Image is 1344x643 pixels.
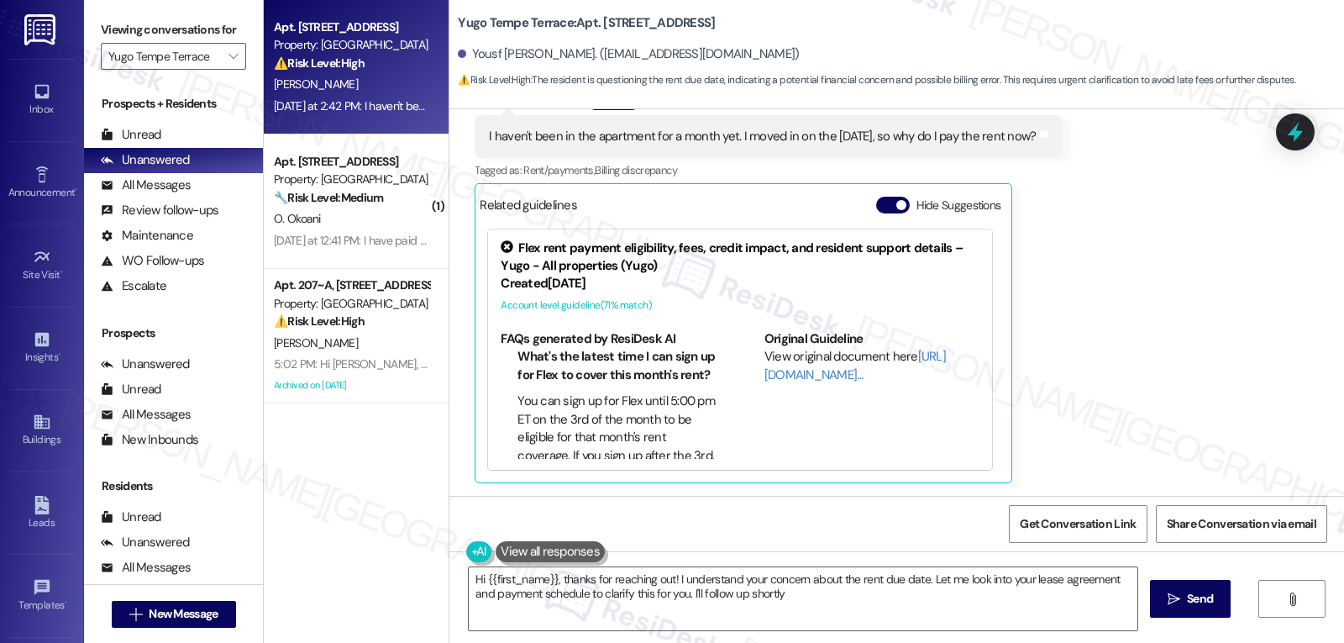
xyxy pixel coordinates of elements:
[1020,515,1136,533] span: Get Conversation Link
[272,375,431,396] div: Archived on [DATE]
[60,266,63,278] span: •
[595,163,677,177] span: Billing discrepancy
[101,227,193,245] div: Maintenance
[101,252,204,270] div: WO Follow-ups
[228,50,238,63] i: 
[764,348,980,384] div: View original document here
[458,71,1295,89] span: : The resident is questioning the rent due date, indicating a potential financial concern and pos...
[101,277,166,295] div: Escalate
[101,17,246,43] label: Viewing conversations for
[501,297,979,314] div: Account level guideline ( 71 % match)
[274,233,497,248] div: [DATE] at 12:41 PM: I have paid my rent. Thanks
[517,348,717,384] li: What's the latest time I can sign up for Flex to cover this month's rent?
[517,393,717,501] li: You can sign up for Flex until 5:00 pm ET on the 3rd of the month to be eligible for that month's...
[274,55,365,71] strong: ⚠️ Risk Level: High
[101,509,161,526] div: Unread
[101,151,190,169] div: Unanswered
[274,171,429,188] div: Property: [GEOGRAPHIC_DATA]
[8,243,76,288] a: Site Visit •
[84,477,263,495] div: Residents
[8,408,76,453] a: Buildings
[84,324,263,342] div: Prospects
[1286,593,1299,606] i: 
[65,597,67,609] span: •
[8,77,76,123] a: Inbox
[101,431,198,449] div: New Inbounds
[84,95,263,113] div: Prospects + Residents
[489,128,1036,145] div: I haven't been in the apartment for a month yet. I moved in on the [DATE], so why do I pay the re...
[1009,505,1147,543] button: Get Conversation Link
[8,491,76,536] a: Leads
[58,349,60,361] span: •
[274,277,429,294] div: Apt. 207~A, [STREET_ADDRESS]
[274,98,866,113] div: [DATE] at 2:42 PM: I haven't been in the apartment for a month yet. I moved in on the [DATE], so ...
[1156,505,1327,543] button: Share Conversation via email
[274,314,365,329] strong: ⚠️ Risk Level: High
[274,76,358,92] span: [PERSON_NAME]
[469,567,1137,630] textarea: Hi {{first_name}}, thanks for reaching out! I understand your concern about the rent due date. Le...
[764,348,946,382] a: [URL][DOMAIN_NAME]…
[274,36,429,54] div: Property: [GEOGRAPHIC_DATA]
[8,325,76,371] a: Insights •
[501,330,675,347] b: FAQs generated by ResiDesk AI
[101,202,218,219] div: Review follow-ups
[101,406,191,424] div: All Messages
[274,335,358,350] span: [PERSON_NAME]
[101,381,161,398] div: Unread
[129,608,142,621] i: 
[101,356,190,373] div: Unanswered
[274,190,383,205] strong: 🔧 Risk Level: Medium
[458,14,715,32] b: Yugo Tempe Terrace: Apt. [STREET_ADDRESS]
[274,295,429,313] div: Property: [GEOGRAPHIC_DATA]
[458,73,530,87] strong: ⚠️ Risk Level: High
[112,601,236,628] button: New Message
[108,43,219,70] input: All communities
[916,197,1001,214] label: Hide Suggestions
[1168,593,1180,606] i: 
[8,573,76,619] a: Templates •
[1150,580,1231,618] button: Send
[475,158,1063,182] div: Tagged as:
[501,275,979,293] div: Created [DATE]
[1187,590,1213,608] span: Send
[101,177,191,194] div: All Messages
[101,534,190,551] div: Unanswered
[764,330,864,347] b: Original Guideline
[149,605,218,623] span: New Message
[501,240,979,276] div: Flex rent payment eligibility, fees, credit impact, and resident support details – Yugo - All pro...
[101,559,191,577] div: All Messages
[75,184,77,196] span: •
[480,197,577,221] div: Related guidelines
[274,153,429,171] div: Apt. [STREET_ADDRESS]
[101,126,161,144] div: Unread
[523,163,595,177] span: Rent/payments ,
[1167,515,1316,533] span: Share Conversation via email
[274,211,321,226] span: O. Okoani
[274,18,429,36] div: Apt. [STREET_ADDRESS]
[24,14,59,45] img: ResiDesk Logo
[458,45,799,63] div: Yousf [PERSON_NAME]. ([EMAIL_ADDRESS][DOMAIN_NAME])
